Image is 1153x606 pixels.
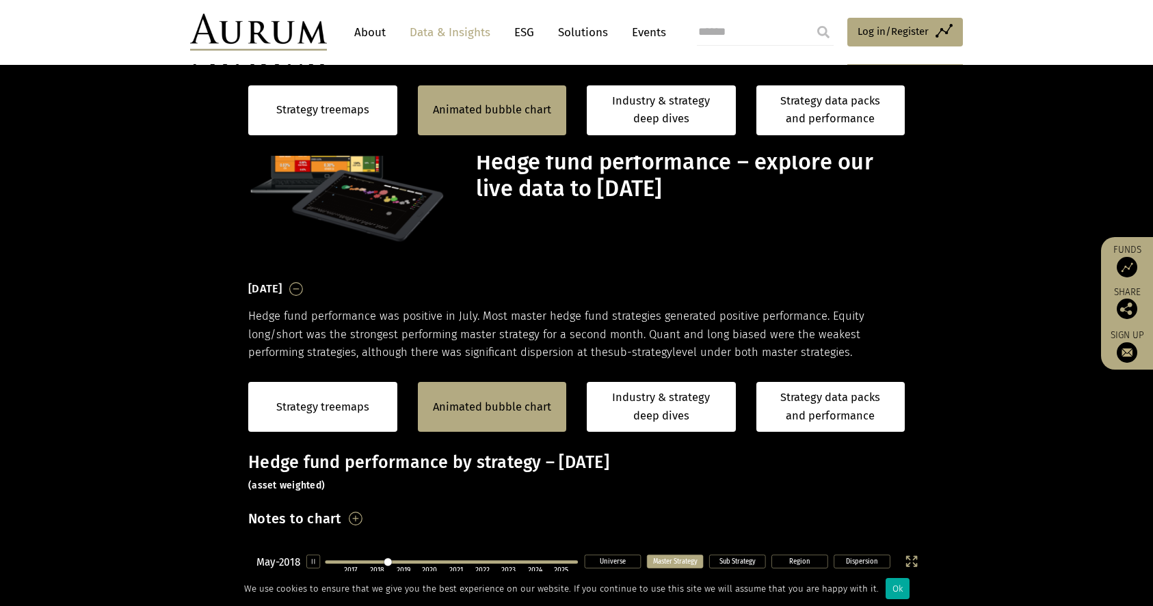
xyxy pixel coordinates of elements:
p: Hedge fund performance was positive in July. Most master hedge fund strategies generated positive... [248,307,905,361]
a: About [347,20,393,45]
small: (asset weighted) [248,480,325,491]
a: Strategy data packs and performance [756,382,905,432]
input: Submit [810,18,837,46]
a: Animated bubble chart [433,398,551,416]
a: ESG [507,20,541,45]
span: Log in/Register [858,23,929,40]
h3: [DATE] [248,279,282,299]
a: Log in/Register [847,18,963,46]
img: Aurum [190,14,327,51]
h1: Hedge fund performance – explore our live data to [DATE] [476,149,901,202]
a: Strategy treemaps [276,101,369,119]
a: Funds [1108,244,1146,277]
div: Share [1108,288,1146,319]
a: Animated bubble chart [433,101,551,119]
a: Sign up [1108,329,1146,363]
img: Share this post [1117,299,1137,319]
img: Access Funds [1117,257,1137,277]
a: Events [625,20,666,45]
img: Sign up to our newsletter [1117,342,1137,363]
a: Industry & strategy deep dives [587,382,736,432]
h3: Hedge fund performance by strategy – [DATE] [248,452,905,493]
a: Solutions [551,20,615,45]
a: Data & Insights [403,20,497,45]
a: Strategy data packs and performance [756,85,905,135]
span: sub-strategy [608,346,672,359]
a: Strategy treemaps [276,398,369,416]
h3: Notes to chart [248,507,342,530]
a: Industry & strategy deep dives [587,85,736,135]
div: Ok [886,578,910,599]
